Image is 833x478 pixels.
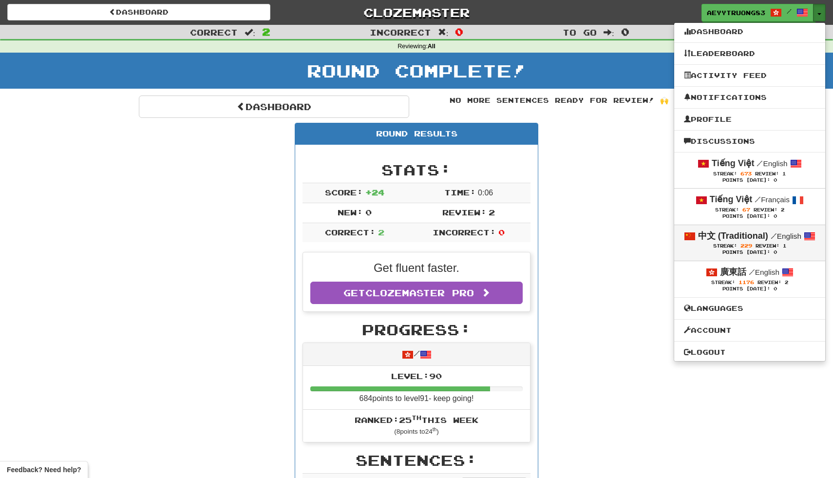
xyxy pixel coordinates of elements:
span: Correct [190,27,238,37]
h1: Round Complete! [3,61,830,80]
span: 1 [783,243,786,249]
li: 684 points to level 91 - keep going! [303,366,530,410]
small: Français [755,195,790,204]
strong: Tiếng Việt [710,194,752,204]
h2: Sentences: [303,452,530,468]
a: Languages [674,302,825,315]
a: AEYYTRUONG83 / [701,4,814,21]
span: Streak: [713,171,737,176]
a: Dashboard [139,96,409,118]
span: Open feedback widget [7,465,81,475]
span: 2 [781,207,784,212]
span: AEYYTRUONG83 [707,8,765,17]
span: 1176 [738,279,754,285]
span: : [604,28,614,37]
span: Streak: [711,280,735,285]
span: 1 [782,171,786,176]
a: Discussions [674,135,825,148]
a: GetClozemaster Pro [310,282,523,304]
span: Score: [325,188,363,197]
span: 0 [621,26,629,38]
span: Time: [444,188,476,197]
strong: All [428,43,435,50]
span: 0 [455,26,463,38]
span: Incorrect: [433,228,496,237]
strong: Tiếng Việt [712,158,754,168]
span: Incorrect [370,27,431,37]
span: Review: [755,171,779,176]
h2: Stats: [303,162,530,178]
div: Points [DATE]: 0 [684,177,815,184]
span: / [771,231,777,240]
a: Dashboard [7,4,270,20]
span: 229 [740,243,752,249]
span: Streak: [715,207,739,212]
span: 2 [785,280,788,285]
small: English [757,159,787,168]
div: Round Results [295,123,538,145]
span: Correct: [325,228,376,237]
span: 673 [740,171,752,176]
a: Notifications [674,91,825,104]
span: New: [338,208,363,217]
sup: th [433,427,437,432]
a: Profile [674,113,825,126]
div: Points [DATE]: 0 [684,286,815,292]
a: 廣東話 /English Streak: 1176 Review: 2 Points [DATE]: 0 [674,261,825,297]
a: Logout [674,346,825,359]
a: Tiếng Việt /Français Streak: 67 Review: 2 Points [DATE]: 0 [674,189,825,224]
small: English [749,268,779,276]
span: 2 [489,208,495,217]
span: / [787,8,792,15]
span: To go [563,27,597,37]
span: 2 [378,228,384,237]
span: Ranked: 25 this week [355,415,478,424]
span: : [438,28,449,37]
span: 67 [742,207,750,212]
div: Points [DATE]: 0 [684,249,815,256]
span: Streak: [713,243,737,249]
a: Account [674,324,825,337]
span: Clozemaster Pro [365,287,474,298]
h2: Progress: [303,322,530,338]
div: Points [DATE]: 0 [684,213,815,220]
span: 0 [498,228,505,237]
strong: 廣東話 [720,267,746,277]
a: Clozemaster [285,4,548,21]
sup: th [412,414,421,421]
span: : [245,28,255,37]
a: Dashboard [674,25,825,38]
a: Activity Feed [674,69,825,82]
span: / [749,268,755,276]
span: / [757,159,763,168]
span: + 24 [365,188,384,197]
div: / [303,343,530,366]
small: ( 8 points to 24 ) [394,428,439,435]
span: Review: [757,280,781,285]
a: 中文 (Traditional) /English Streak: 229 Review: 1 Points [DATE]: 0 [674,225,825,261]
span: Review: [442,208,487,217]
span: 2 [262,26,270,38]
span: 0 : 0 6 [478,189,493,197]
span: 0 [365,208,372,217]
a: Tiếng Việt /English Streak: 673 Review: 1 Points [DATE]: 0 [674,153,825,188]
span: Review: [756,243,779,249]
p: Get fluent faster. [310,260,523,276]
div: No more sentences ready for review! 🙌 [424,96,694,105]
a: Leaderboard [674,47,825,60]
span: Review: [754,207,777,212]
span: Level: 90 [391,371,442,381]
strong: 中文 (Traditional) [698,231,768,241]
span: / [755,195,761,204]
small: English [771,232,801,240]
